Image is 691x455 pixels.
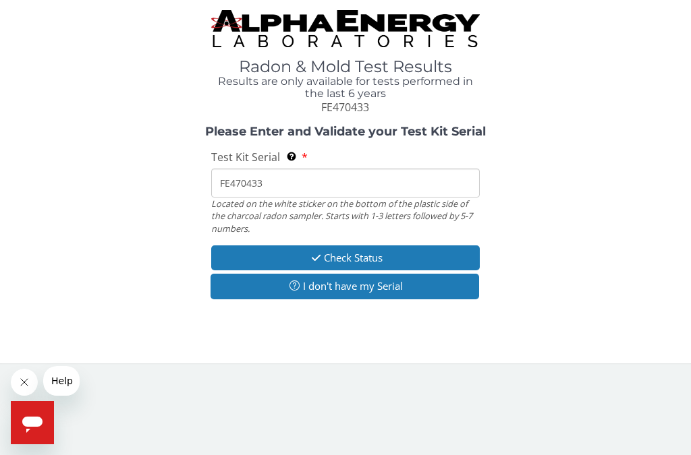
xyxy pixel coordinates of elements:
iframe: Close message [11,369,38,396]
div: Located on the white sticker on the bottom of the plastic side of the charcoal radon sampler. Sta... [211,198,480,235]
strong: Please Enter and Validate your Test Kit Serial [205,124,486,139]
iframe: Message from company [43,366,80,396]
iframe: Button to launch messaging window [11,401,54,444]
button: I don't have my Serial [211,274,479,299]
h4: Results are only available for tests performed in the last 6 years [211,75,480,99]
button: Check Status [211,245,480,270]
h1: Radon & Mold Test Results [211,58,480,75]
span: FE470433 [321,100,369,115]
img: TightCrop.jpg [211,10,480,47]
span: Test Kit Serial [211,150,280,164]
